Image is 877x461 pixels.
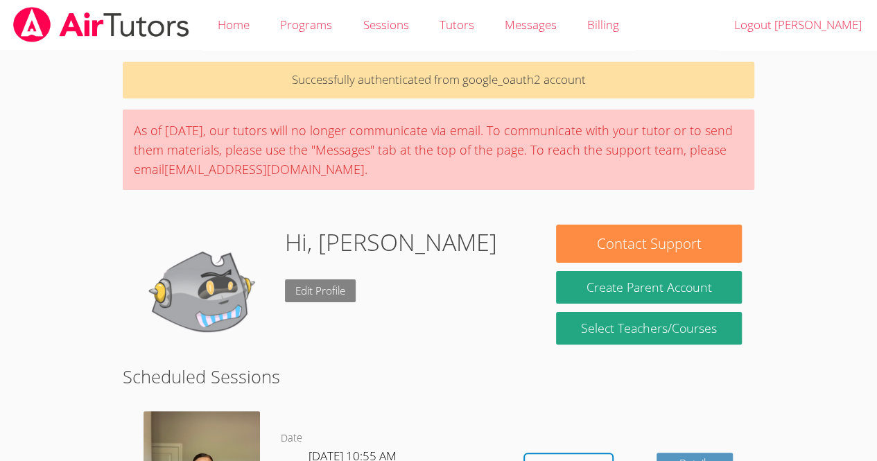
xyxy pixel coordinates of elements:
[135,225,274,363] img: default.png
[285,279,356,302] a: Edit Profile
[556,312,741,345] a: Select Teachers/Courses
[281,430,302,447] dt: Date
[556,225,741,263] button: Contact Support
[123,363,754,390] h2: Scheduled Sessions
[12,7,191,42] img: airtutors_banner-c4298cdbf04f3fff15de1276eac7730deb9818008684d7c2e4769d2f7ddbe033.png
[123,62,754,98] p: Successfully authenticated from google_oauth2 account
[285,225,497,260] h1: Hi, [PERSON_NAME]
[505,17,557,33] span: Messages
[123,110,754,190] div: As of [DATE], our tutors will no longer communicate via email. To communicate with your tutor or ...
[556,271,741,304] button: Create Parent Account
